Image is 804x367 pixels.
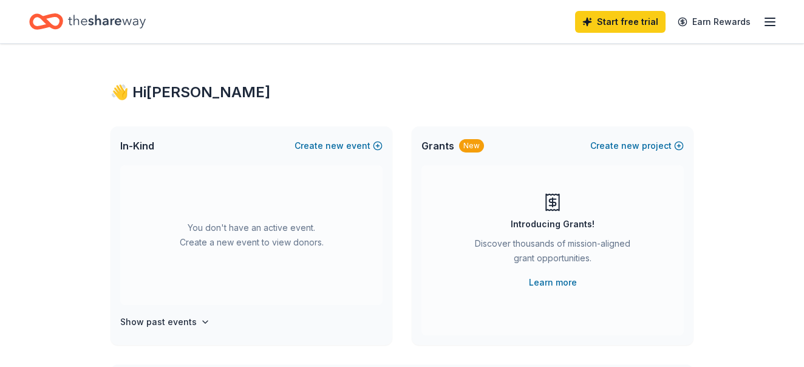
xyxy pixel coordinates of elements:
span: new [325,139,344,153]
div: New [459,139,484,153]
div: Discover thousands of mission-aligned grant opportunities. [470,236,635,270]
h4: Show past events [120,315,197,329]
a: Earn Rewards [670,11,758,33]
div: 👋 Hi [PERSON_NAME] [111,83,693,102]
span: new [621,139,639,153]
div: You don't have an active event. Create a new event to view donors. [120,165,383,305]
button: Createnewproject [590,139,684,153]
a: Home [29,7,146,36]
a: Start free trial [575,11,666,33]
span: In-Kind [120,139,154,153]
a: Learn more [529,275,577,290]
button: Show past events [120,315,210,329]
span: Grants [421,139,454,153]
button: Createnewevent [295,139,383,153]
div: Introducing Grants! [511,217,594,232]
